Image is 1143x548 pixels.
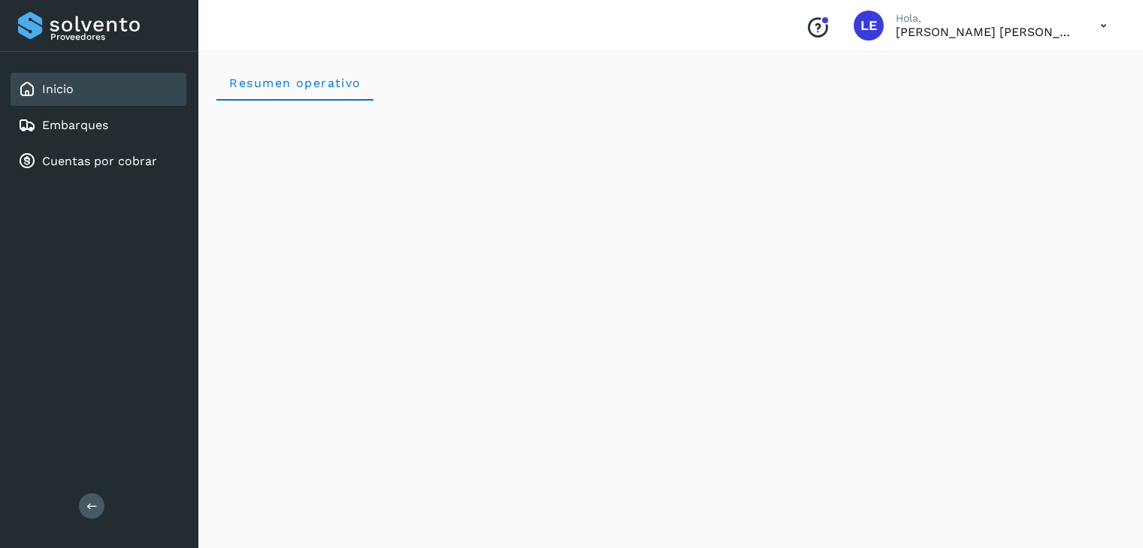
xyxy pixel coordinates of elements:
div: Cuentas por cobrar [11,145,186,178]
a: Inicio [42,82,74,96]
p: Hola, [896,12,1076,25]
span: Resumen operativo [228,76,361,90]
a: Embarques [42,118,108,132]
div: Inicio [11,73,186,106]
p: LAURA ELENA SANCHEZ FLORES [896,25,1076,39]
p: Proveedores [50,32,180,42]
div: Embarques [11,109,186,142]
a: Cuentas por cobrar [42,154,157,168]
